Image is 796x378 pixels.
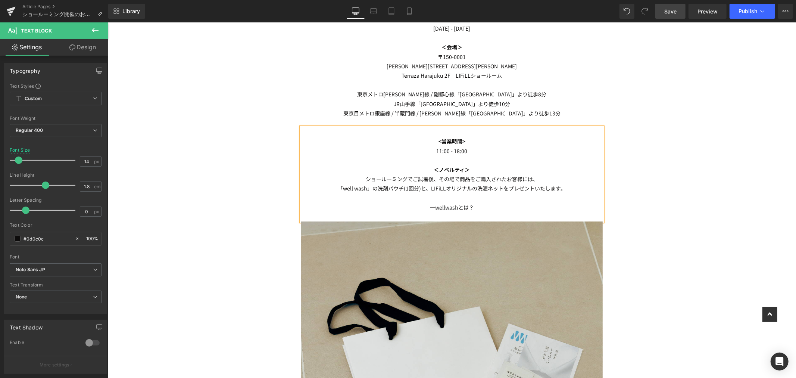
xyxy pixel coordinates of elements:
span: Library [122,8,140,15]
p: 東京目メトロ銀座線 / 半蔵門線 / [PERSON_NAME]線「[GEOGRAPHIC_DATA]」より徒歩13分 [193,86,495,96]
b: Custom [25,96,42,102]
a: Design [56,39,110,56]
p: 11:00 - 18:00 [193,124,495,133]
a: New Library [108,4,145,19]
span: Publish [739,8,757,14]
span: Save [664,7,677,15]
span: Text Block [21,28,52,34]
span: Preview [697,7,718,15]
div: Text Styles [10,83,102,89]
strong: <営業時間> [331,115,358,123]
p: 〒150-0001 [193,30,495,39]
p: ショールーミングでご試着後、その場で商品をご購入されたお客様には、 [193,152,495,161]
i: Noto Sans JP [16,267,45,273]
p: [PERSON_NAME][STREET_ADDRESS][PERSON_NAME] [193,39,495,49]
p: Terraza Harajuku 2F LIFiLLショールーム [193,49,495,58]
div: Text Shadow [10,320,43,331]
p: 東京メトロ[PERSON_NAME]線 / 副都心線「[GEOGRAPHIC_DATA]」より徒歩8分 [193,67,495,77]
span: em [94,184,100,189]
div: Open Intercom Messenger [771,353,789,371]
b: Regular 400 [16,127,43,133]
p: More settings [40,362,69,368]
div: Line Height [10,173,102,178]
button: Publish [730,4,775,19]
div: Letter Spacing [10,198,102,203]
input: Color [24,235,71,243]
a: wellwash [327,181,350,189]
button: Undo [619,4,634,19]
a: Preview [689,4,727,19]
span: px [94,209,100,214]
p: ― とは？ [193,180,495,190]
a: Laptop [365,4,383,19]
div: % [83,232,101,245]
button: More [778,4,793,19]
div: Font [10,254,102,260]
p: 「well wash」の洗剤パウチ(1回分)と、LIFiLLオリジナルの洗濯ネットをプレゼントいたします。 [193,161,495,171]
a: Mobile [400,4,418,19]
a: Tablet [383,4,400,19]
div: Enable [10,340,78,347]
strong: ＜会場＞ [334,21,355,28]
b: None [16,294,27,300]
span: px [94,159,100,164]
div: Font Size [10,148,30,153]
div: Text Color [10,223,102,228]
a: Desktop [347,4,365,19]
span: ショールーミング開催のお知らせ [22,11,94,17]
p: JR山手線「[GEOGRAPHIC_DATA]」より徒歩10分 [193,77,495,86]
p: [DATE] - [DATE] [193,1,495,11]
button: Redo [637,4,652,19]
strong: ＜ノベルティ＞ [326,143,362,151]
div: Text Transform [10,282,102,288]
div: Font Weight [10,116,102,121]
a: Article Pages [22,4,108,10]
div: Typography [10,63,40,74]
button: More settings [4,356,107,374]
